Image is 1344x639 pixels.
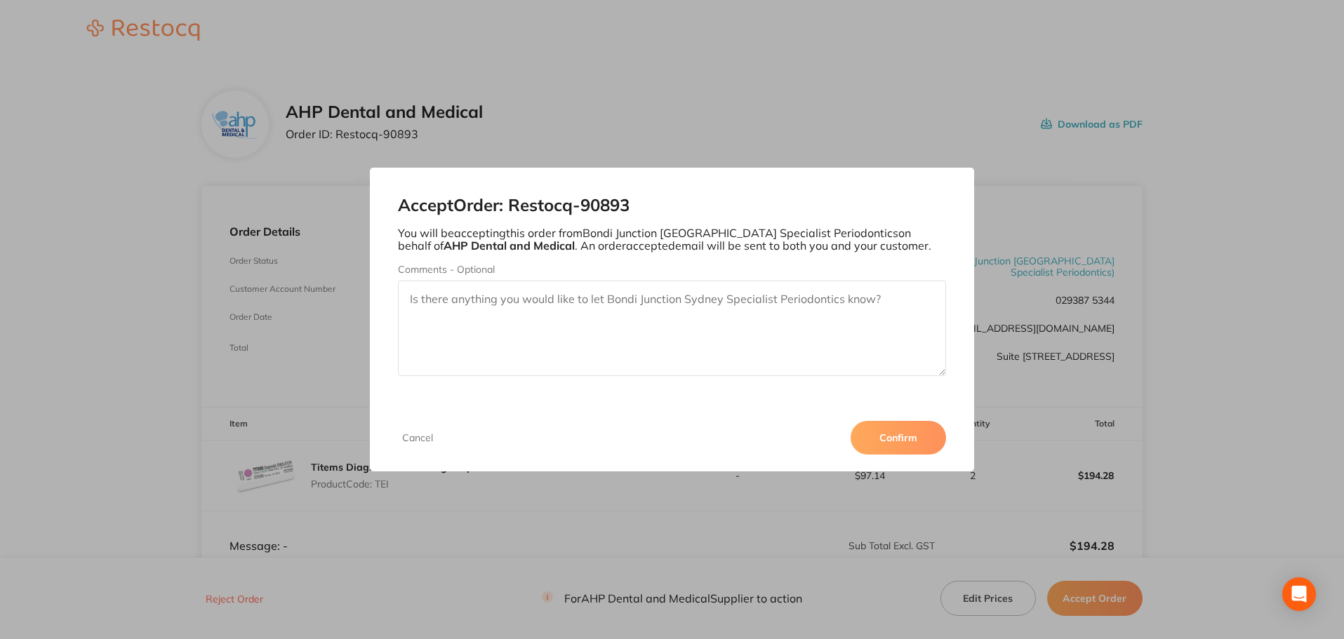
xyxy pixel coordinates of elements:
[398,227,947,253] p: You will be accepting this order from Bondi Junction [GEOGRAPHIC_DATA] Specialist Periodontics on...
[444,238,575,253] b: AHP Dental and Medical
[851,421,946,455] button: Confirm
[1282,577,1316,611] div: Open Intercom Messenger
[398,431,437,444] button: Cancel
[398,264,947,275] label: Comments - Optional
[398,196,947,215] h2: Accept Order: Restocq- 90893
